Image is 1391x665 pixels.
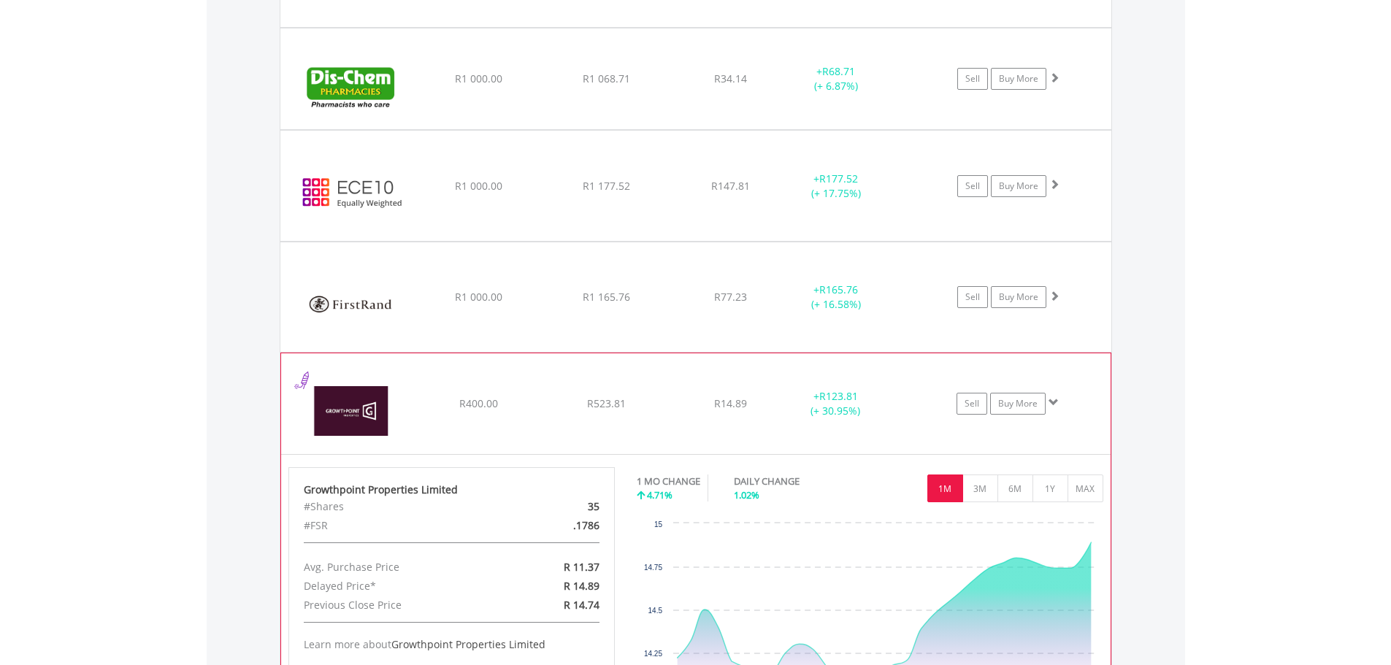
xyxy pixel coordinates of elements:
[734,474,851,488] div: DAILY CHANGE
[819,172,858,185] span: R177.52
[819,282,858,296] span: R165.76
[455,179,502,193] span: R1 000.00
[957,68,988,90] a: Sell
[564,598,599,612] span: R 14.74
[997,474,1033,502] button: 6M
[781,64,892,93] div: + (+ 6.87%)
[714,290,747,304] span: R77.23
[781,282,892,312] div: + (+ 16.58%)
[1032,474,1068,502] button: 1Y
[991,175,1046,197] a: Buy More
[455,72,502,85] span: R1 000.00
[455,290,502,304] span: R1 000.00
[293,558,505,577] div: Avg. Purchase Price
[293,596,505,615] div: Previous Close Price
[293,516,505,535] div: #FSR
[505,497,610,516] div: 35
[304,483,600,497] div: Growthpoint Properties Limited
[293,497,505,516] div: #Shares
[647,488,672,501] span: 4.71%
[391,637,545,651] span: Growthpoint Properties Limited
[819,389,858,403] span: R123.81
[654,520,663,528] text: 15
[587,396,626,410] span: R523.81
[505,516,610,535] div: .1786
[714,396,747,410] span: R14.89
[583,290,630,304] span: R1 165.76
[288,372,414,450] img: EQU.ZA.GRT.png
[991,286,1046,308] a: Buy More
[781,172,892,201] div: + (+ 17.75%)
[304,637,600,652] div: Learn more about
[714,72,747,85] span: R34.14
[962,474,998,502] button: 3M
[288,261,413,348] img: EQU.ZA.FSR.png
[583,179,630,193] span: R1 177.52
[459,396,498,410] span: R400.00
[293,577,505,596] div: Delayed Price*
[990,393,1046,415] a: Buy More
[288,149,413,237] img: ECE10.EC.ECE10.png
[991,68,1046,90] a: Buy More
[957,175,988,197] a: Sell
[822,64,855,78] span: R68.71
[927,474,963,502] button: 1M
[644,650,662,658] text: 14.25
[644,564,662,572] text: 14.75
[957,286,988,308] a: Sell
[637,474,700,488] div: 1 MO CHANGE
[288,47,413,126] img: EQU.ZA.DCP.png
[564,560,599,574] span: R 11.37
[648,607,663,615] text: 14.5
[564,579,599,593] span: R 14.89
[1068,474,1103,502] button: MAX
[957,393,987,415] a: Sell
[711,179,750,193] span: R147.81
[734,488,759,501] span: 1.02%
[583,72,630,85] span: R1 068.71
[781,389,890,418] div: + (+ 30.95%)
